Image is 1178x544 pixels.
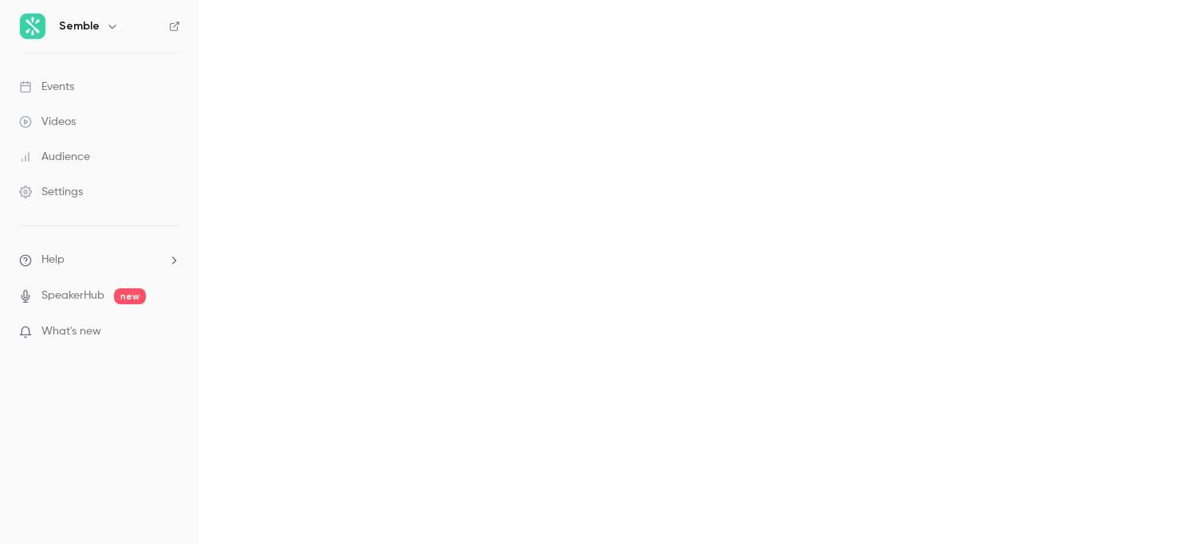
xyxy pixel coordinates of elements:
a: SpeakerHub [41,288,104,304]
span: Help [41,252,65,268]
img: Semble [20,14,45,39]
div: Events [19,79,74,95]
div: Videos [19,114,76,130]
h6: Semble [59,18,100,34]
span: new [114,288,146,304]
div: Audience [19,149,90,165]
li: help-dropdown-opener [19,252,180,268]
span: What's new [41,323,101,340]
div: Settings [19,184,83,200]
